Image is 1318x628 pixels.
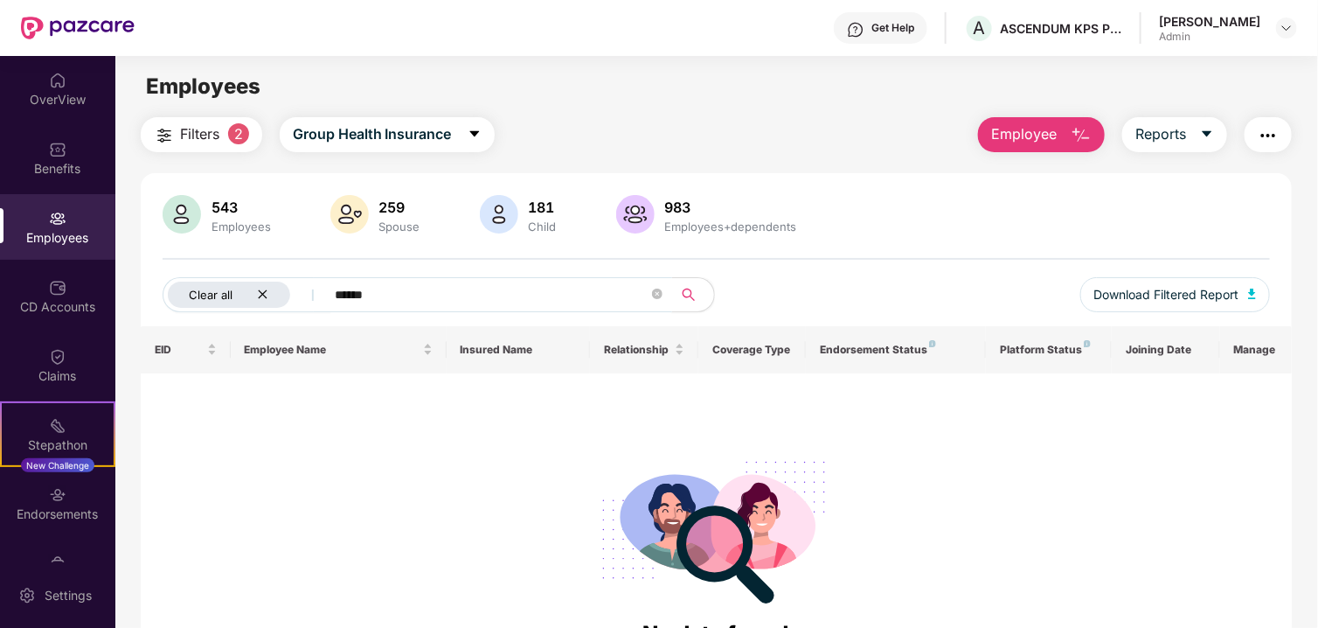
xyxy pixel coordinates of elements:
[257,289,268,300] span: close
[21,17,135,39] img: New Pazcare Logo
[49,141,66,158] img: svg+xml;base64,PHN2ZyBpZD0iQmVuZWZpdHMiIHhtbG5zPSJodHRwOi8vd3d3LnczLm9yZy8yMDAwL3N2ZyIgd2lkdGg9Ij...
[154,125,175,146] img: svg+xml;base64,PHN2ZyB4bWxucz0iaHR0cDovL3d3dy53My5vcmcvMjAwMC9zdmciIHdpZHRoPSIyNCIgaGVpZ2h0PSIyNC...
[820,343,972,357] div: Endorsement Status
[1080,277,1271,312] button: Download Filtered Report
[1094,285,1239,304] span: Download Filtered Report
[1159,30,1260,44] div: Admin
[189,288,232,302] span: Clear all
[293,123,452,145] span: Group Health Insurance
[652,289,662,299] span: close-circle
[231,326,447,373] th: Employee Name
[180,123,219,145] span: Filters
[929,340,936,347] img: svg+xml;base64,PHN2ZyB4bWxucz0iaHR0cDovL3d3dy53My5vcmcvMjAwMC9zdmciIHdpZHRoPSI4IiBoZWlnaHQ9IjgiIH...
[49,555,66,573] img: svg+xml;base64,PHN2ZyBpZD0iTXlfT3JkZXJzIiBkYXRhLW5hbWU9Ik15IE9yZGVycyIgeG1sbnM9Imh0dHA6Ly93d3cudz...
[590,440,842,618] img: svg+xml;base64,PHN2ZyB4bWxucz0iaHR0cDovL3d3dy53My5vcmcvMjAwMC9zdmciIHdpZHRoPSIyODgiIGhlaWdodD0iMj...
[141,117,262,152] button: Filters2
[978,117,1105,152] button: Employee
[49,72,66,89] img: svg+xml;base64,PHN2ZyBpZD0iSG9tZSIgeG1sbnM9Imh0dHA6Ly93d3cudzMub3JnLzIwMDAvc3ZnIiB3aWR0aD0iMjAiIG...
[1112,326,1220,373] th: Joining Date
[1248,289,1257,299] img: svg+xml;base64,PHN2ZyB4bWxucz0iaHR0cDovL3d3dy53My5vcmcvMjAwMC9zdmciIHhtbG5zOnhsaW5rPSJodHRwOi8vd3...
[163,195,201,234] img: svg+xml;base64,PHN2ZyB4bWxucz0iaHR0cDovL3d3dy53My5vcmcvMjAwMC9zdmciIHhtbG5zOnhsaW5rPSJodHRwOi8vd3...
[39,587,97,604] div: Settings
[652,287,662,304] span: close-circle
[671,277,715,312] button: search
[468,127,482,143] span: caret-down
[330,195,369,234] img: svg+xml;base64,PHN2ZyB4bWxucz0iaHR0cDovL3d3dy53My5vcmcvMjAwMC9zdmciIHhtbG5zOnhsaW5rPSJodHRwOi8vd3...
[228,123,249,144] span: 2
[662,199,801,216] div: 983
[49,348,66,366] img: svg+xml;base64,PHN2ZyBpZD0iQ2xhaW0iIHhtbG5zPSJodHRwOi8vd3d3LnczLm9yZy8yMDAwL3N2ZyIgd2lkdGg9IjIwIi...
[1000,20,1122,37] div: ASCENDUM KPS PRIVATE LIMITED
[2,436,114,454] div: Stepathon
[1280,21,1294,35] img: svg+xml;base64,PHN2ZyBpZD0iRHJvcGRvd24tMzJ4MzIiIHhtbG5zPSJodHRwOi8vd3d3LnczLm9yZy8yMDAwL3N2ZyIgd2...
[974,17,986,38] span: A
[871,21,914,35] div: Get Help
[1258,125,1279,146] img: svg+xml;base64,PHN2ZyB4bWxucz0iaHR0cDovL3d3dy53My5vcmcvMjAwMC9zdmciIHdpZHRoPSIyNCIgaGVpZ2h0PSIyNC...
[671,288,705,302] span: search
[662,220,801,234] div: Employees+dependents
[21,458,94,472] div: New Challenge
[1220,326,1292,373] th: Manage
[480,195,518,234] img: svg+xml;base64,PHN2ZyB4bWxucz0iaHR0cDovL3d3dy53My5vcmcvMjAwMC9zdmciIHhtbG5zOnhsaW5rPSJodHRwOi8vd3...
[604,343,671,357] span: Relationship
[525,199,560,216] div: 181
[49,279,66,297] img: svg+xml;base64,PHN2ZyBpZD0iQ0RfQWNjb3VudHMiIGRhdGEtbmFtZT0iQ0QgQWNjb3VudHMiIHhtbG5zPSJodHRwOi8vd3...
[49,210,66,227] img: svg+xml;base64,PHN2ZyBpZD0iRW1wbG95ZWVzIiB4bWxucz0iaHR0cDovL3d3dy53My5vcmcvMjAwMC9zdmciIHdpZHRoPS...
[376,220,424,234] div: Spouse
[1122,117,1227,152] button: Reportscaret-down
[1071,125,1092,146] img: svg+xml;base64,PHN2ZyB4bWxucz0iaHR0cDovL3d3dy53My5vcmcvMjAwMC9zdmciIHhtbG5zOnhsaW5rPSJodHRwOi8vd3...
[447,326,591,373] th: Insured Name
[590,326,698,373] th: Relationship
[18,587,36,604] img: svg+xml;base64,PHN2ZyBpZD0iU2V0dGluZy0yMHgyMCIgeG1sbnM9Imh0dHA6Ly93d3cudzMub3JnLzIwMDAvc3ZnIiB3aW...
[1200,127,1214,143] span: caret-down
[1135,123,1186,145] span: Reports
[208,199,274,216] div: 543
[49,486,66,504] img: svg+xml;base64,PHN2ZyBpZD0iRW5kb3JzZW1lbnRzIiB4bWxucz0iaHR0cDovL3d3dy53My5vcmcvMjAwMC9zdmciIHdpZH...
[141,326,231,373] th: EID
[163,277,332,312] button: Clear allclose
[991,123,1057,145] span: Employee
[208,220,274,234] div: Employees
[245,343,420,357] span: Employee Name
[1159,13,1260,30] div: [PERSON_NAME]
[280,117,495,152] button: Group Health Insurancecaret-down
[698,326,807,373] th: Coverage Type
[146,73,260,99] span: Employees
[525,220,560,234] div: Child
[616,195,655,234] img: svg+xml;base64,PHN2ZyB4bWxucz0iaHR0cDovL3d3dy53My5vcmcvMjAwMC9zdmciIHhtbG5zOnhsaW5rPSJodHRwOi8vd3...
[1084,340,1091,347] img: svg+xml;base64,PHN2ZyB4bWxucz0iaHR0cDovL3d3dy53My5vcmcvMjAwMC9zdmciIHdpZHRoPSI4IiBoZWlnaHQ9IjgiIH...
[847,21,864,38] img: svg+xml;base64,PHN2ZyBpZD0iSGVscC0zMngzMiIgeG1sbnM9Imh0dHA6Ly93d3cudzMub3JnLzIwMDAvc3ZnIiB3aWR0aD...
[376,199,424,216] div: 259
[49,417,66,435] img: svg+xml;base64,PHN2ZyB4bWxucz0iaHR0cDovL3d3dy53My5vcmcvMjAwMC9zdmciIHdpZHRoPSIyMSIgaGVpZ2h0PSIyMC...
[1000,343,1098,357] div: Platform Status
[155,343,204,357] span: EID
